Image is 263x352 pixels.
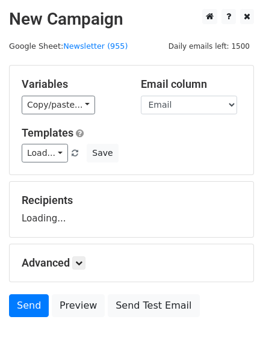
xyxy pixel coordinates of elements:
a: Preview [52,294,105,317]
h5: Variables [22,78,123,91]
button: Save [87,144,118,162]
a: Newsletter (955) [63,42,128,51]
span: Daily emails left: 1500 [164,40,254,53]
h5: Recipients [22,194,241,207]
h5: Advanced [22,256,241,270]
a: Send [9,294,49,317]
a: Load... [22,144,68,162]
a: Copy/paste... [22,96,95,114]
a: Daily emails left: 1500 [164,42,254,51]
small: Google Sheet: [9,42,128,51]
h2: New Campaign [9,9,254,29]
h5: Email column [141,78,242,91]
a: Send Test Email [108,294,199,317]
a: Templates [22,126,73,139]
div: Loading... [22,194,241,225]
